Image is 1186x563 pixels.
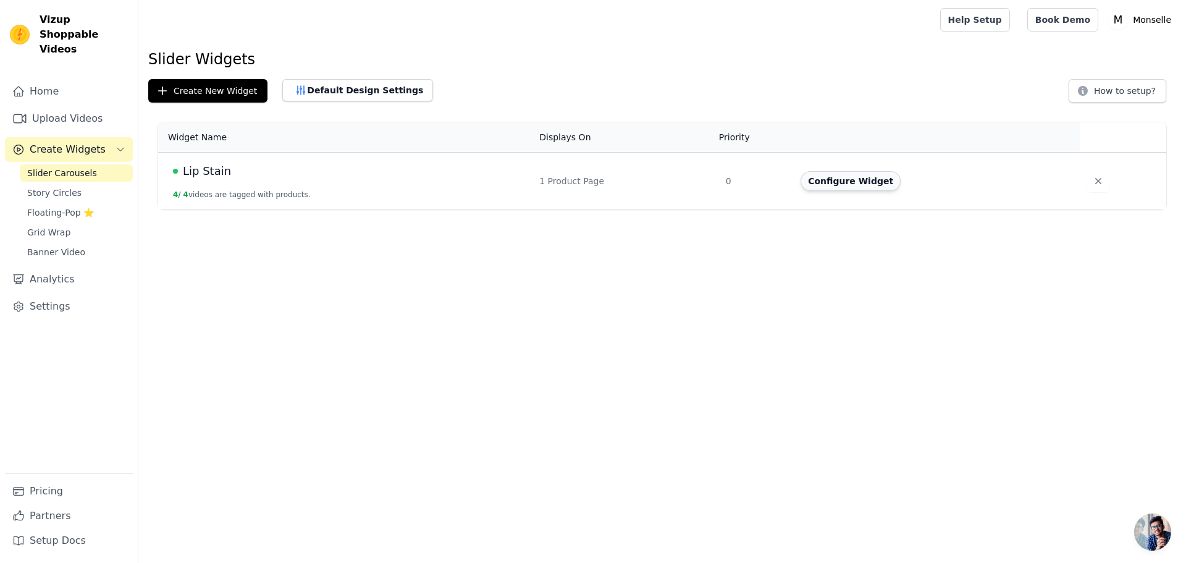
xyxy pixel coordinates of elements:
span: Banner Video [27,246,85,258]
span: Slider Carousels [27,167,97,179]
a: Grid Wrap [20,224,133,241]
button: Create Widgets [5,137,133,162]
a: Slider Carousels [20,164,133,182]
span: Grid Wrap [27,226,70,239]
span: 4 [183,190,188,199]
text: M [1114,14,1123,26]
a: Setup Docs [5,528,133,553]
span: Floating-Pop ⭐ [27,206,94,219]
a: Analytics [5,267,133,292]
a: Pricing [5,479,133,504]
span: Vizup Shoppable Videos [40,12,128,57]
span: 4 / [173,190,181,199]
div: 1 Product Page [539,175,711,187]
button: 4/ 4videos are tagged with products. [173,190,311,200]
a: Help Setup [940,8,1010,32]
a: Bate-papo aberto [1134,514,1171,551]
button: Default Design Settings [282,79,433,101]
a: Settings [5,294,133,319]
a: Floating-Pop ⭐ [20,204,133,221]
a: Story Circles [20,184,133,201]
button: Delete widget [1087,170,1109,192]
button: Configure Widget [801,171,901,191]
span: Live Published [173,169,178,174]
button: How to setup? [1069,79,1166,103]
button: M Monselle [1108,9,1176,31]
a: Banner Video [20,243,133,261]
h1: Slider Widgets [148,49,1176,69]
p: Monselle [1128,9,1176,31]
span: Lip Stain [183,163,231,180]
th: Displays On [532,122,718,153]
a: Partners [5,504,133,528]
span: Create Widgets [30,142,106,157]
a: Home [5,79,133,104]
button: Create New Widget [148,79,267,103]
a: Upload Videos [5,106,133,131]
img: Vizup [10,25,30,44]
th: Widget Name [158,122,532,153]
span: Story Circles [27,187,82,199]
a: Book Demo [1027,8,1098,32]
a: How to setup? [1069,88,1166,99]
td: 0 [718,153,793,210]
th: Priority [718,122,793,153]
